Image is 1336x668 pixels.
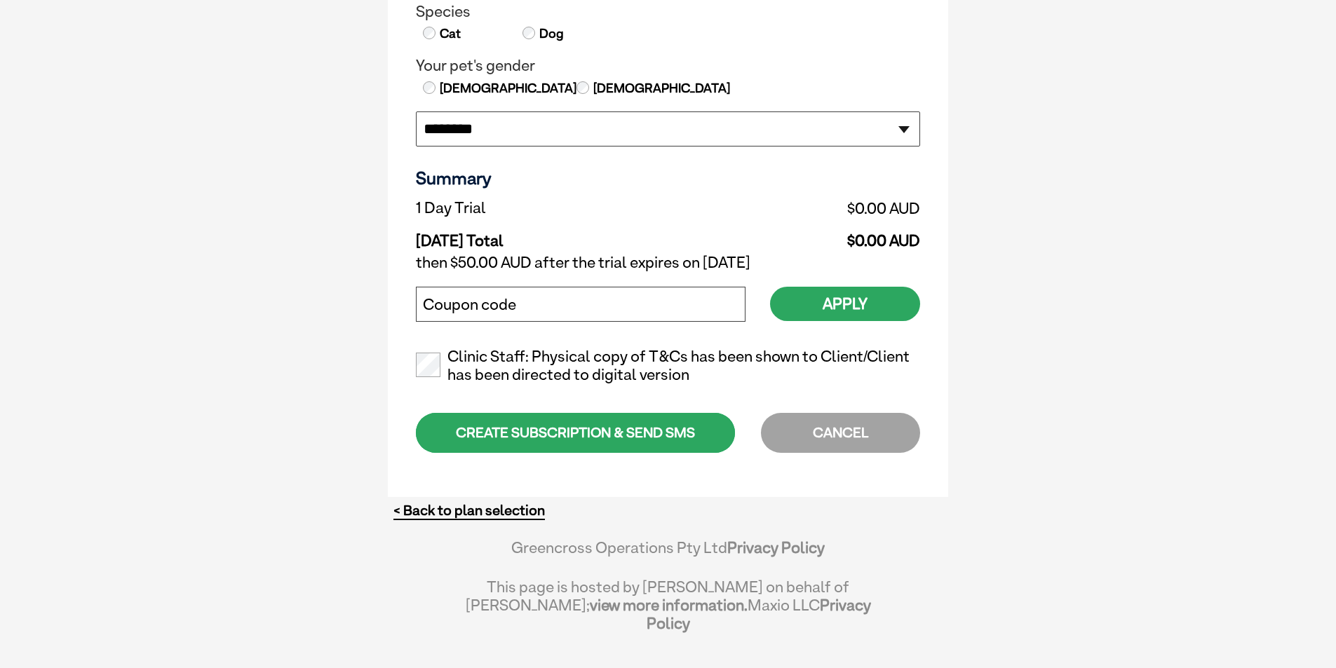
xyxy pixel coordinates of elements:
[416,348,920,384] label: Clinic Staff: Physical copy of T&Cs has been shown to Client/Client has been directed to digital ...
[761,413,920,453] div: CANCEL
[416,57,920,75] legend: Your pet's gender
[416,168,920,189] h3: Summary
[423,296,516,314] label: Coupon code
[647,596,871,632] a: Privacy Policy
[416,221,690,250] td: [DATE] Total
[416,353,440,377] input: Clinic Staff: Physical copy of T&Cs has been shown to Client/Client has been directed to digital ...
[690,221,920,250] td: $0.00 AUD
[465,538,871,571] div: Greencross Operations Pty Ltd
[690,196,920,221] td: $0.00 AUD
[393,502,545,519] a: < Back to plan selection
[416,3,920,21] legend: Species
[727,538,825,557] a: Privacy Policy
[465,571,871,632] div: This page is hosted by [PERSON_NAME] on behalf of [PERSON_NAME]; Maxio LLC
[416,413,735,453] div: CREATE SUBSCRIPTION & SEND SMS
[416,196,690,221] td: 1 Day Trial
[416,250,920,275] td: then $50.00 AUD after the trial expires on [DATE]
[770,287,920,321] button: Apply
[590,596,748,614] a: view more information.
